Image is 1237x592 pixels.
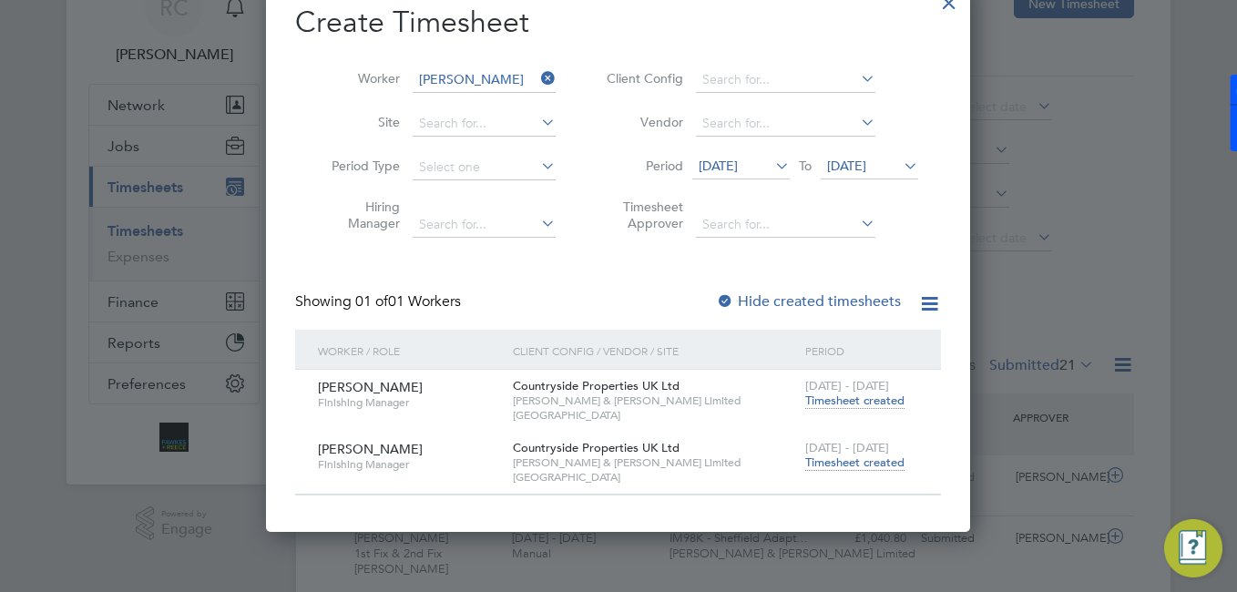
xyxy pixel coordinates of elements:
[318,395,499,410] span: Finishing Manager
[295,4,941,42] h2: Create Timesheet
[716,292,901,311] label: Hide created timesheets
[699,158,738,174] span: [DATE]
[696,212,875,238] input: Search for...
[513,470,796,485] span: [GEOGRAPHIC_DATA]
[513,440,680,455] span: Countryside Properties UK Ltd
[318,441,423,457] span: [PERSON_NAME]
[793,154,817,178] span: To
[413,155,556,180] input: Select one
[318,158,400,174] label: Period Type
[413,212,556,238] input: Search for...
[513,408,796,423] span: [GEOGRAPHIC_DATA]
[413,67,556,93] input: Search for...
[318,114,400,130] label: Site
[696,67,875,93] input: Search for...
[355,292,461,311] span: 01 Workers
[601,199,683,231] label: Timesheet Approver
[318,199,400,231] label: Hiring Manager
[318,70,400,87] label: Worker
[313,330,508,372] div: Worker / Role
[513,378,680,393] span: Countryside Properties UK Ltd
[805,378,889,393] span: [DATE] - [DATE]
[805,454,905,471] span: Timesheet created
[601,114,683,130] label: Vendor
[318,457,499,472] span: Finishing Manager
[318,379,423,395] span: [PERSON_NAME]
[413,111,556,137] input: Search for...
[601,158,683,174] label: Period
[805,440,889,455] span: [DATE] - [DATE]
[805,393,905,409] span: Timesheet created
[801,330,923,372] div: Period
[696,111,875,137] input: Search for...
[513,393,796,408] span: [PERSON_NAME] & [PERSON_NAME] Limited
[601,70,683,87] label: Client Config
[1164,519,1222,577] button: Engage Resource Center
[513,455,796,470] span: [PERSON_NAME] & [PERSON_NAME] Limited
[295,292,465,311] div: Showing
[355,292,388,311] span: 01 of
[827,158,866,174] span: [DATE]
[508,330,801,372] div: Client Config / Vendor / Site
